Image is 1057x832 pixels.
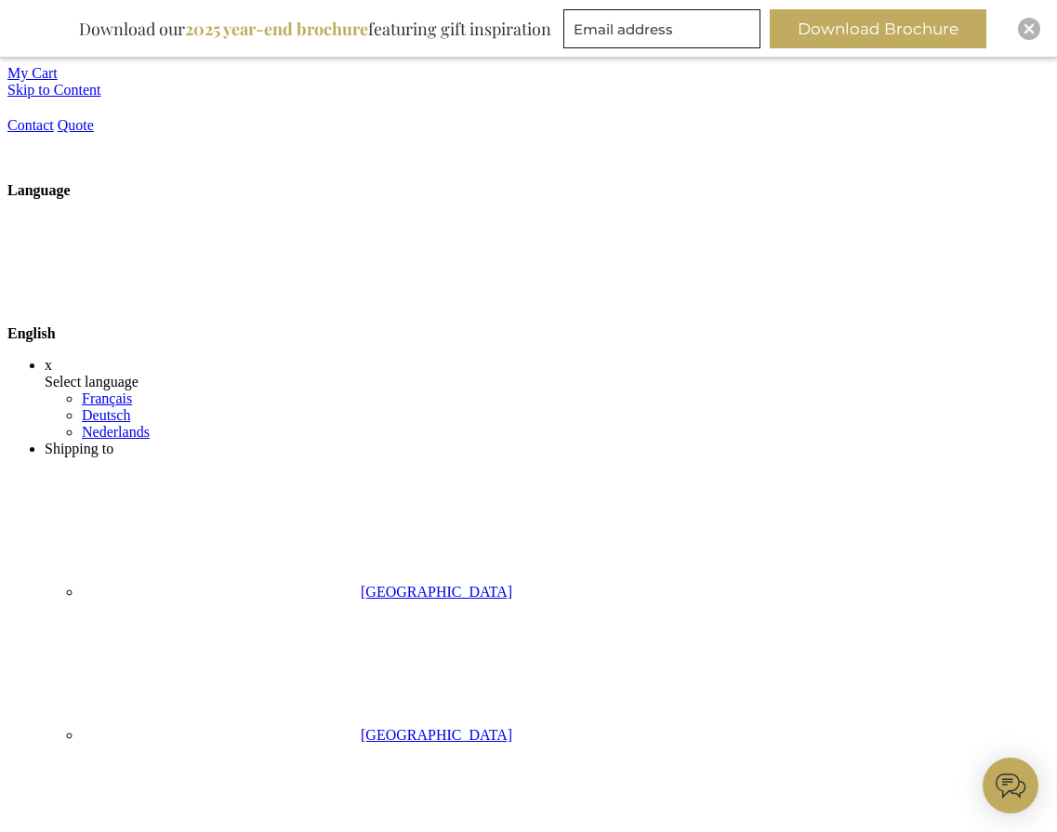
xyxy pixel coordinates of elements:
a: Français [82,390,132,406]
a: [GEOGRAPHIC_DATA] [82,727,512,743]
div: Select language [45,374,1050,390]
span: English [7,325,56,341]
div: Download our featuring gift inspiration [71,9,560,48]
div: English [7,199,1050,342]
a: [GEOGRAPHIC_DATA] [82,584,512,600]
span: Language [7,182,71,198]
div: x [45,357,1050,374]
b: 2025 year-end brochure [185,18,368,40]
button: Download Brochure [770,9,986,48]
a: Skip to Content [7,82,100,98]
img: Close [1024,23,1035,34]
div: Close [1018,18,1040,40]
form: marketing offers and promotions [563,9,766,54]
a: Contact [7,117,54,133]
a: Nederlands [82,424,150,440]
a: Quote [58,117,94,133]
a: My Cart [7,65,58,81]
a: Deutsch [82,407,130,423]
iframe: belco-activator-frame [983,758,1038,813]
input: Email address [563,9,760,48]
div: Shipping to [45,441,1050,457]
